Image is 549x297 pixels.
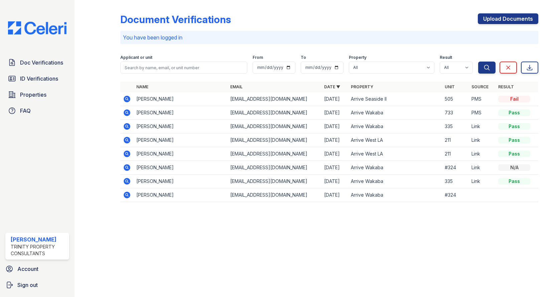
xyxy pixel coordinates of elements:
[348,161,442,175] td: Arrive Wakaba
[498,178,530,185] div: Pass
[17,281,38,289] span: Sign out
[20,91,46,99] span: Properties
[228,133,321,147] td: [EMAIL_ADDRESS][DOMAIN_NAME]
[3,278,72,292] a: Sign out
[5,72,69,85] a: ID Verifications
[469,133,496,147] td: Link
[321,92,348,106] td: [DATE]
[134,147,228,161] td: [PERSON_NAME]
[3,262,72,276] a: Account
[11,235,66,243] div: [PERSON_NAME]
[498,96,530,102] div: Fail
[228,175,321,188] td: [EMAIL_ADDRESS][DOMAIN_NAME]
[321,147,348,161] td: [DATE]
[228,106,321,120] td: [EMAIL_ADDRESS][DOMAIN_NAME]
[134,175,228,188] td: [PERSON_NAME]
[445,84,455,89] a: Unit
[498,137,530,143] div: Pass
[3,21,72,34] img: CE_Logo_Blue-a8612792a0a2168367f1c8372b55b34899dd931a85d93a1a3d3e32e68fde9ad4.png
[348,92,442,106] td: Arrive Seaside II
[348,106,442,120] td: Arrive Wakaba
[469,161,496,175] td: Link
[20,75,58,83] span: ID Verifications
[324,84,340,89] a: Date ▼
[11,243,66,257] div: Trinity Property Consultants
[348,133,442,147] td: Arrive West LA
[469,175,496,188] td: Link
[478,13,538,24] a: Upload Documents
[134,106,228,120] td: [PERSON_NAME]
[134,188,228,202] td: [PERSON_NAME]
[321,133,348,147] td: [DATE]
[469,120,496,133] td: Link
[120,62,247,74] input: Search by name, email, or unit number
[442,161,469,175] td: #324
[134,161,228,175] td: [PERSON_NAME]
[442,188,469,202] td: #324
[498,123,530,130] div: Pass
[498,164,530,171] div: N/A
[349,55,367,60] label: Property
[442,147,469,161] td: 211
[348,188,442,202] td: Arrive Wakaba
[228,147,321,161] td: [EMAIL_ADDRESS][DOMAIN_NAME]
[469,106,496,120] td: PMS
[348,147,442,161] td: Arrive West LA
[471,84,489,89] a: Source
[253,55,263,60] label: From
[228,161,321,175] td: [EMAIL_ADDRESS][DOMAIN_NAME]
[20,107,31,115] span: FAQ
[321,106,348,120] td: [DATE]
[321,175,348,188] td: [DATE]
[134,92,228,106] td: [PERSON_NAME]
[348,120,442,133] td: Arrive Wakaba
[442,175,469,188] td: 335
[498,109,530,116] div: Pass
[5,56,69,69] a: Doc Verifications
[442,133,469,147] td: 211
[321,120,348,133] td: [DATE]
[17,265,38,273] span: Account
[5,104,69,117] a: FAQ
[228,188,321,202] td: [EMAIL_ADDRESS][DOMAIN_NAME]
[228,120,321,133] td: [EMAIL_ADDRESS][DOMAIN_NAME]
[440,55,452,60] label: Result
[498,84,514,89] a: Result
[321,161,348,175] td: [DATE]
[120,55,152,60] label: Applicant or unit
[228,92,321,106] td: [EMAIL_ADDRESS][DOMAIN_NAME]
[301,55,306,60] label: To
[469,147,496,161] td: Link
[498,151,530,157] div: Pass
[134,133,228,147] td: [PERSON_NAME]
[348,175,442,188] td: Arrive Wakaba
[230,84,243,89] a: Email
[351,84,373,89] a: Property
[442,92,469,106] td: 505
[321,188,348,202] td: [DATE]
[123,33,536,41] p: You have been logged in
[120,13,231,25] div: Document Verifications
[20,59,63,67] span: Doc Verifications
[5,88,69,101] a: Properties
[134,120,228,133] td: [PERSON_NAME]
[442,106,469,120] td: 733
[469,92,496,106] td: PMS
[442,120,469,133] td: 335
[136,84,148,89] a: Name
